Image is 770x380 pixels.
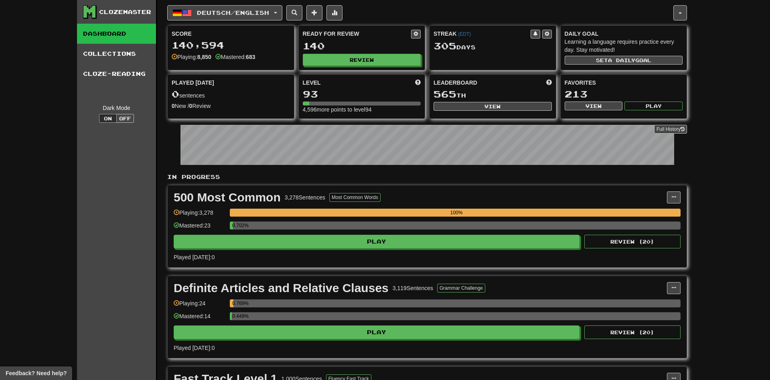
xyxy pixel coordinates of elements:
[174,282,389,294] div: Definite Articles and Relative Clauses
[172,53,211,61] div: Playing:
[303,89,421,99] div: 93
[77,64,156,84] a: Cloze-Reading
[286,5,302,20] button: Search sentences
[172,89,290,100] div: sentences
[189,103,192,109] strong: 0
[99,8,151,16] div: Clozemaster
[434,40,456,51] span: 305
[546,79,552,87] span: This week in points, UTC
[565,30,683,38] div: Daily Goal
[174,312,226,325] div: Mastered: 14
[232,299,233,307] div: 0.769%
[565,38,683,54] div: Learning a language requires practice every day. Stay motivated!
[306,5,322,20] button: Add sentence to collection
[437,284,485,293] button: Grammar Challenge
[584,235,681,248] button: Review (20)
[608,57,635,63] span: a daily
[174,209,226,222] div: Playing: 3,278
[172,79,214,87] span: Played [DATE]
[215,53,255,61] div: Mastered:
[232,221,233,230] div: 0.702%
[458,31,471,37] a: (EDT)
[77,44,156,64] a: Collections
[172,30,290,38] div: Score
[565,89,683,99] div: 213
[174,254,215,260] span: Played [DATE]: 0
[6,369,67,377] span: Open feedback widget
[303,41,421,51] div: 140
[172,88,179,100] span: 0
[116,114,134,123] button: Off
[654,125,687,134] a: Full History
[99,114,117,123] button: On
[434,89,552,100] div: th
[393,284,433,292] div: 3,119 Sentences
[174,325,580,339] button: Play
[172,103,175,109] strong: 0
[285,193,325,201] div: 3,278 Sentences
[434,102,552,111] button: View
[77,24,156,44] a: Dashboard
[174,235,580,248] button: Play
[303,30,411,38] div: Ready for Review
[174,221,226,235] div: Mastered: 23
[167,5,282,20] button: Deutsch/English
[303,79,321,87] span: Level
[434,79,477,87] span: Leaderboard
[415,79,421,87] span: Score more points to level up
[174,299,226,313] div: Playing: 24
[565,79,683,87] div: Favorites
[172,102,290,110] div: New / Review
[565,102,623,110] button: View
[434,41,552,51] div: Day s
[624,102,683,110] button: Play
[434,30,531,38] div: Streak
[83,104,150,112] div: Dark Mode
[197,54,211,60] strong: 8,850
[246,54,255,60] strong: 683
[303,106,421,114] div: 4,596 more points to level 94
[197,9,269,16] span: Deutsch / English
[329,193,381,202] button: Most Common Words
[172,40,290,50] div: 140,594
[565,56,683,65] button: Seta dailygoal
[232,209,681,217] div: 100%
[434,88,456,100] span: 565
[174,191,281,203] div: 500 Most Common
[326,5,342,20] button: More stats
[174,345,215,351] span: Played [DATE]: 0
[167,173,687,181] p: In Progress
[303,54,421,66] button: Review
[584,325,681,339] button: Review (20)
